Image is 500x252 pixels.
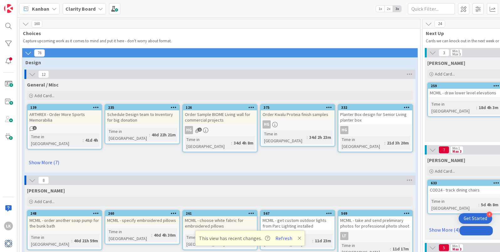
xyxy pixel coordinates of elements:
[23,39,408,44] p: Capture upcoming work as it comes to mind and put it here - don't worry about format.
[28,105,102,110] div: 139
[231,139,232,146] span: :
[183,211,257,230] div: 261MCMIL - choose white fabric for embroidered pillows
[186,211,257,216] div: 261
[427,60,465,66] span: Gina
[183,216,257,230] div: MCMIL - choose white fabric for embroidered pillows
[338,211,412,230] div: 569MCMIL - take and send preliminary photos for professional photo shoot
[338,232,412,240] div: LT
[340,136,384,150] div: Time in [GEOGRAPHIC_DATA]
[105,211,179,224] div: 260MCMIL - specify embroidered pillows
[232,139,255,146] div: 34d 4h 8m
[478,201,479,208] span: :
[435,20,445,28] span: 24
[459,213,492,224] div: Open Get Started checklist, remaining modules: 4
[34,199,55,204] span: Add Card...
[105,211,179,216] div: 260
[198,128,202,132] span: 1
[34,93,55,98] span: Add Card...
[439,49,449,56] span: 3
[313,237,333,244] div: 11d 23m
[338,216,412,230] div: MCMIL - take and send preliminary photos for professional photo shoot
[435,168,455,174] span: Add Card...
[4,239,13,248] img: avatar
[108,105,179,110] div: 235
[385,139,410,146] div: 21d 3h 20m
[340,126,348,134] div: HG
[452,147,460,150] div: Min 1
[261,211,335,230] div: 567MCMIL - get custom outdoor lights from Parc Lighting installed
[261,105,335,118] div: 375Order Kwalu Proteia finish samples
[261,216,335,230] div: MCMIL - get custom outdoor lights from Parc Lighting installed
[108,211,179,216] div: 260
[338,104,413,152] a: 332Planter Box design for Senior Living planter boxHGTime in [GEOGRAPHIC_DATA]:21d 3h 20m
[28,110,102,124] div: ARTHREX - Order More Sports Memorabilia
[30,105,102,110] div: 139
[38,71,49,78] span: 12
[29,133,83,147] div: Time in [GEOGRAPHIC_DATA]
[439,244,449,251] span: 5
[393,6,401,12] span: 3x
[105,210,180,244] a: 260MCMIL - specify embroidered pillowsTime in [GEOGRAPHIC_DATA]:40d 4h 30m
[152,232,177,239] div: 40d 4h 30m
[71,237,72,244] span: :
[27,104,102,150] a: 139ARTHREX - Order More Sports MemorabiliaTime in [GEOGRAPHIC_DATA]:41d 4h
[107,128,149,142] div: Time in [GEOGRAPHIC_DATA]
[149,131,150,138] span: :
[27,81,59,88] span: General / Misc
[260,210,335,250] a: 567MCMIL - get custom outdoor lights from Parc Lighting installedTime in [GEOGRAPHIC_DATA]:11d 23m
[182,210,258,250] a: 261MCMIL - choose white fabric for embroidered pillowsTime in [GEOGRAPHIC_DATA]:34d 7h 3m
[182,104,258,152] a: 126Order Sample BIOME Living wall for commercial projectsHGTime in [GEOGRAPHIC_DATA]:34d 4h 8m
[476,104,477,111] span: :
[186,105,257,110] div: 126
[338,110,412,124] div: Planter Box design for Senior Living planter box
[32,5,49,13] span: Kanban
[32,20,42,28] span: 160
[260,104,335,147] a: 375Order Kwalu Proteia finish samplesHGTime in [GEOGRAPHIC_DATA]:34d 2h 23m
[105,105,179,124] div: 235Schedule Design team to Inventory for big donation
[183,105,257,110] div: 126
[452,50,460,53] div: Min 1
[33,126,37,130] span: 1
[84,137,100,144] div: 41d 4h
[34,49,45,57] span: 76
[452,244,460,248] div: Min 1
[308,134,333,141] div: 34d 2h 23m
[439,146,449,154] span: 7
[183,211,257,216] div: 261
[452,248,461,251] div: Max 3
[452,53,461,56] div: Max 3
[4,222,13,230] div: LK
[185,234,231,248] div: Time in [GEOGRAPHIC_DATA]
[105,110,179,124] div: Schedule Design team to Inventory for big donation
[430,198,478,212] div: Time in [GEOGRAPHIC_DATA]
[452,150,461,153] div: Max 3
[25,59,410,66] span: Design
[273,234,294,242] button: Refresh
[28,211,102,216] div: 248
[408,3,455,14] input: Quick Filter...
[487,212,492,217] div: 4
[261,120,335,129] div: HG
[183,126,257,134] div: HG
[185,136,231,150] div: Time in [GEOGRAPHIC_DATA]
[376,6,384,12] span: 1x
[27,187,65,194] span: MCMIL McMillon
[105,105,179,110] div: 235
[477,104,500,111] div: 18d 4h 3m
[464,215,487,222] div: Get Started
[263,130,307,144] div: Time in [GEOGRAPHIC_DATA]
[23,30,412,36] span: Choices
[38,176,49,184] span: 8
[430,101,476,114] div: Time in [GEOGRAPHIC_DATA]
[312,237,313,244] span: :
[83,137,84,144] span: :
[341,211,412,216] div: 569
[338,211,412,216] div: 569
[435,71,455,77] span: Add Card...
[28,211,102,230] div: 248MCMIL - order another soap pump for the bunk bath
[307,134,308,141] span: :
[338,105,412,110] div: 332
[183,105,257,124] div: 126Order Sample BIOME Living wall for commercial projects
[263,105,335,110] div: 375
[28,216,102,230] div: MCMIL - order another soap pump for the bunk bath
